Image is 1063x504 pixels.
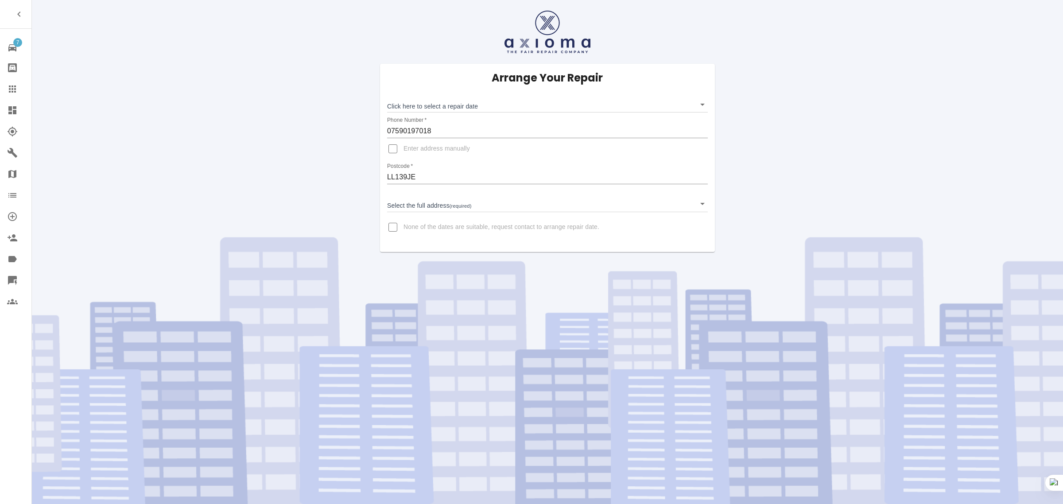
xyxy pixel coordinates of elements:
span: Enter address manually [403,144,470,153]
label: Phone Number [387,116,427,124]
span: None of the dates are suitable, request contact to arrange repair date. [403,223,599,232]
label: Postcode [387,163,413,170]
span: 7 [13,38,22,47]
img: axioma [504,11,590,53]
h5: Arrange Your Repair [492,71,603,85]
